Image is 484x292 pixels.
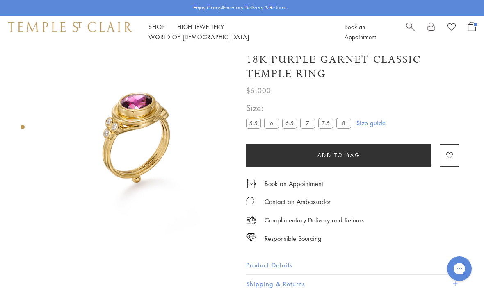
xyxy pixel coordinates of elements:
button: Add to bag [246,144,431,167]
a: Search [406,22,415,42]
span: Size: [246,101,354,115]
label: 6 [264,118,279,128]
iframe: Gorgias live chat messenger [443,254,476,284]
img: icon_appointment.svg [246,179,256,188]
div: Product gallery navigation [21,123,25,136]
span: $5,000 [246,85,271,96]
div: Contact an Ambassador [265,197,331,207]
div: Responsible Sourcing [265,233,322,244]
a: World of [DEMOGRAPHIC_DATA]World of [DEMOGRAPHIC_DATA] [148,33,249,41]
a: View Wishlist [447,22,456,34]
nav: Main navigation [148,22,326,42]
label: 7.5 [318,118,333,128]
h1: 18K Purple Garnet Classic Temple Ring [246,52,459,81]
a: High JewelleryHigh Jewellery [177,23,224,31]
a: Book an Appointment [265,179,323,188]
button: Product Details [246,256,459,274]
a: Open Shopping Bag [468,22,476,42]
span: Add to bag [317,151,361,160]
img: 18K Purple Garnet Classic Temple Ring [41,44,234,237]
label: 7 [300,118,315,128]
a: Book an Appointment [345,23,376,41]
label: 8 [336,118,351,128]
img: icon_sourcing.svg [246,233,256,242]
img: Temple St. Clair [8,22,132,32]
img: MessageIcon-01_2.svg [246,197,254,205]
label: 6.5 [282,118,297,128]
img: icon_delivery.svg [246,215,256,225]
p: Complimentary Delivery and Returns [265,215,364,225]
label: 5.5 [246,118,261,128]
a: Size guide [356,119,386,127]
a: ShopShop [148,23,165,31]
p: Enjoy Complimentary Delivery & Returns [194,4,287,12]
